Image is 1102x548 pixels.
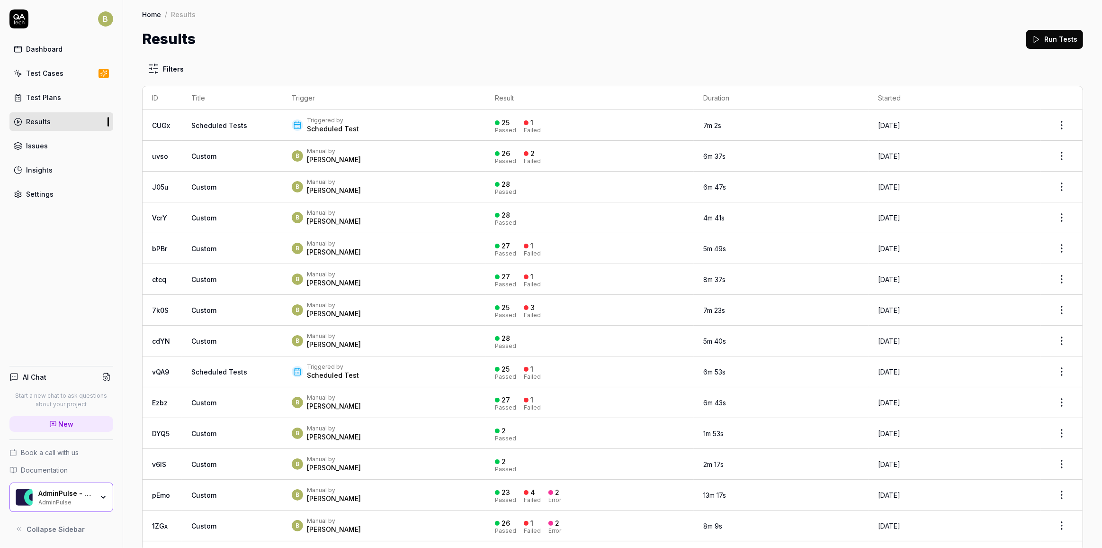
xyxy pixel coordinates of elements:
div: Scheduled Test [307,124,359,134]
div: Failed [524,128,541,133]
div: / [165,9,167,19]
div: AdminPulse [38,498,93,505]
div: Manual by [307,271,361,278]
span: B [292,243,303,254]
div: 2 [502,427,506,435]
button: AdminPulse - 0475.384.429 LogoAdminPulse - 0475.384.429AdminPulse [9,483,113,512]
button: Filters [142,59,189,78]
time: [DATE] [878,337,900,345]
div: Failed [524,158,541,164]
div: Settings [26,189,54,199]
button: Collapse Sidebar [9,520,113,539]
h4: AI Chat [23,372,46,382]
time: [DATE] [878,399,900,407]
span: New [59,419,74,429]
img: AdminPulse - 0475.384.429 Logo [16,489,33,506]
div: Test Plans [26,92,61,102]
span: B [292,304,303,316]
time: 7m 23s [703,306,725,314]
div: Error [548,528,561,534]
time: [DATE] [878,306,900,314]
div: Results [26,117,51,127]
div: Passed [495,128,516,133]
div: Manual by [307,147,361,155]
time: 6m 47s [703,183,726,191]
span: B [292,458,303,470]
div: 1 [530,519,533,528]
div: Triggered by [307,117,359,124]
div: Manual by [307,178,361,186]
div: Failed [524,251,541,256]
time: [DATE] [878,214,900,222]
time: [DATE] [878,522,900,530]
button: Run Tests [1026,30,1083,49]
div: 2 [555,519,559,528]
div: [PERSON_NAME] [307,217,361,226]
a: bPBr [152,245,167,253]
time: 8m 9s [703,522,722,530]
a: Results [9,112,113,131]
div: Manual by [307,394,361,402]
time: [DATE] [878,152,900,160]
time: 2m 17s [703,460,724,468]
a: Test Plans [9,88,113,107]
div: Manual by [307,425,361,432]
div: Passed [495,466,516,472]
a: cdYN [152,337,170,345]
time: 5m 49s [703,245,726,253]
div: Manual by [307,517,361,525]
div: Passed [495,282,516,287]
th: Duration [694,86,869,110]
a: Insights [9,161,113,179]
div: Failed [524,405,541,411]
a: uvso [152,152,168,160]
time: 5m 40s [703,337,726,345]
div: 1 [530,273,533,281]
div: Passed [495,189,516,195]
div: 3 [530,303,535,312]
div: [PERSON_NAME] [307,402,361,411]
div: [PERSON_NAME] [307,278,361,288]
div: [PERSON_NAME] [307,432,361,442]
span: B [292,428,303,439]
div: Failed [524,374,541,380]
time: [DATE] [878,121,900,129]
div: Passed [495,405,516,411]
div: Manual by [307,332,361,340]
div: Manual by [307,240,361,247]
time: 6m 37s [703,152,726,160]
time: 6m 53s [703,368,726,376]
span: B [292,489,303,501]
span: Custom [191,399,216,407]
div: 1 [530,365,533,374]
time: [DATE] [878,183,900,191]
span: B [98,11,113,27]
time: 6m 43s [703,399,726,407]
div: Triggered by [307,363,359,371]
div: Manual by [307,486,361,494]
div: [PERSON_NAME] [307,309,361,319]
span: Custom [191,429,216,438]
span: Collapse Sidebar [27,524,85,534]
th: Result [485,86,694,110]
div: 1 [530,119,533,127]
div: Failed [524,528,541,534]
a: Book a call with us [9,448,113,457]
span: Custom [191,183,216,191]
a: New [9,416,113,432]
a: CUGx [152,121,170,129]
time: 7m 2s [703,121,721,129]
a: ctcq [152,275,166,283]
div: 25 [502,303,510,312]
span: Custom [191,306,216,314]
span: B [292,520,303,531]
time: [DATE] [878,429,900,438]
time: [DATE] [878,368,900,376]
a: Settings [9,185,113,203]
div: 2 [555,488,559,497]
div: 26 [502,149,510,158]
div: Failed [524,282,541,287]
time: 8m 37s [703,275,726,283]
div: 23 [502,488,510,497]
span: Custom [191,337,216,345]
